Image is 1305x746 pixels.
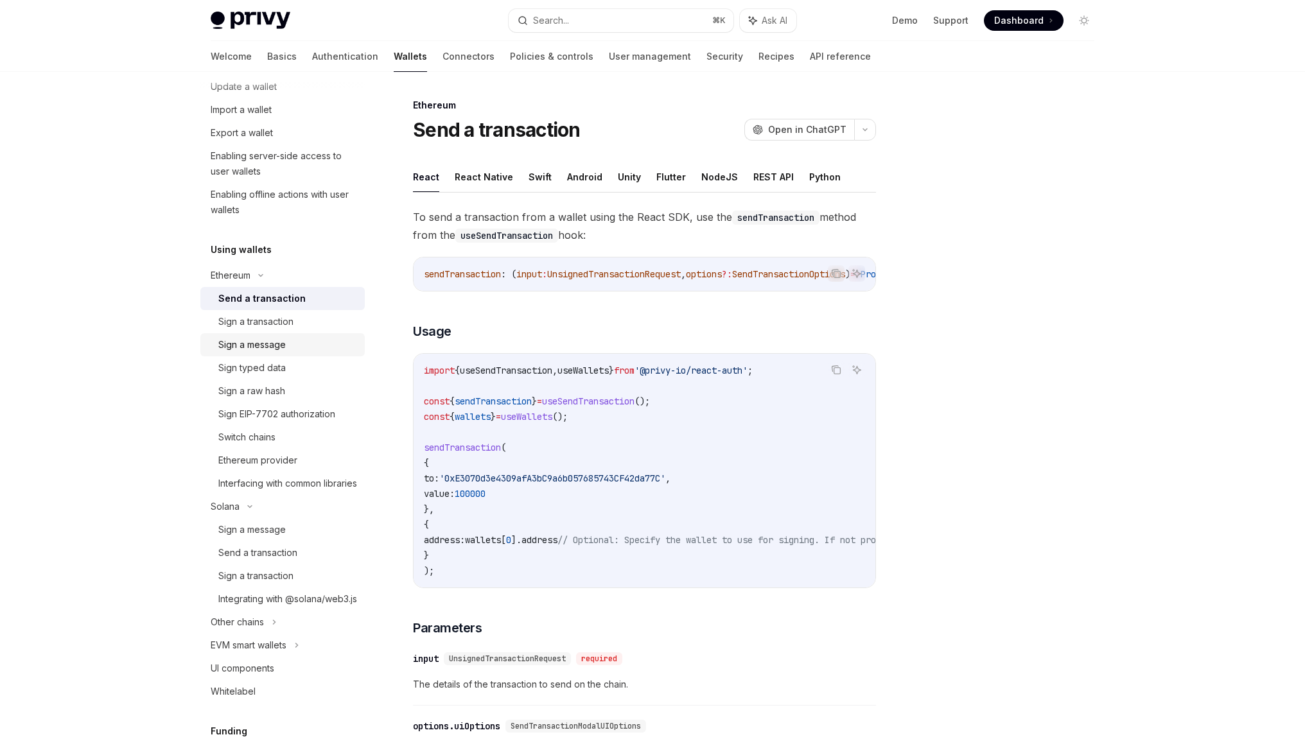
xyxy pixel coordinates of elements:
a: Ethereum provider [200,449,365,472]
span: (); [635,395,650,407]
a: Sign a transaction [200,310,365,333]
button: React Native [455,162,513,192]
span: } [609,365,614,376]
button: Android [567,162,602,192]
div: Sign typed data [218,360,286,376]
button: Toggle dark mode [1074,10,1094,31]
a: Dashboard [984,10,1064,31]
span: : [542,268,547,280]
span: options [686,268,722,280]
button: Search...⌘K [509,9,733,32]
a: Sign typed data [200,356,365,379]
span: const [424,411,450,422]
span: } [424,550,429,561]
span: const [424,395,450,407]
span: from [614,365,635,376]
span: 0 [506,534,511,546]
button: Swift [529,162,552,192]
span: , [681,268,686,280]
span: = [537,395,542,407]
button: React [413,162,439,192]
code: useSendTransaction [455,229,558,243]
h5: Funding [211,724,247,739]
a: Support [933,14,968,27]
h1: Send a transaction [413,118,581,141]
div: Enabling offline actions with user wallets [211,187,357,218]
button: Copy the contents from the code block [828,265,845,282]
a: Interfacing with common libraries [200,472,365,495]
div: EVM smart wallets [211,638,286,653]
a: Sign a message [200,333,365,356]
span: ); [424,565,434,577]
a: Security [706,41,743,72]
span: SendTransactionOptions [732,268,845,280]
span: [ [501,534,506,546]
a: UI components [200,657,365,680]
a: Enabling server-side access to user wallets [200,144,365,183]
span: ⌘ K [712,15,726,26]
button: Flutter [656,162,686,192]
div: input [413,652,439,665]
span: wallets [455,411,491,422]
span: { [455,365,460,376]
button: REST API [753,162,794,192]
button: Ask AI [848,265,865,282]
a: Sign EIP-7702 authorization [200,403,365,426]
div: UI components [211,661,274,676]
span: '@privy-io/react-auth' [635,365,748,376]
span: input [516,268,542,280]
div: Send a transaction [218,291,306,306]
span: sendTransaction [455,395,532,407]
div: Sign a transaction [218,568,293,584]
span: UnsignedTransactionRequest [449,654,566,664]
span: // Optional: Specify the wallet to use for signing. If not provided, the first wallet will be used. [557,534,1066,546]
span: (); [552,411,568,422]
div: Search... [533,13,569,28]
span: ( [501,442,506,453]
a: Recipes [758,41,794,72]
div: Integrating with @solana/web3.js [218,591,357,607]
span: Open in ChatGPT [768,123,846,136]
a: API reference [810,41,871,72]
div: Enabling server-side access to user wallets [211,148,357,179]
button: Python [809,162,841,192]
a: Send a transaction [200,287,365,310]
span: ]. [511,534,521,546]
a: Enabling offline actions with user wallets [200,183,365,221]
span: Ask AI [762,14,787,27]
span: to: [424,473,439,484]
a: Whitelabel [200,680,365,703]
a: Wallets [394,41,427,72]
span: } [491,411,496,422]
button: Copy the contents from the code block [828,361,845,378]
button: Unity [618,162,641,192]
span: { [450,411,455,422]
a: Sign a raw hash [200,379,365,403]
div: Switch chains [218,429,276,445]
span: ) [845,268,850,280]
span: To send a transaction from a wallet using the React SDK, use the method from the hook: [413,208,876,244]
button: Ask AI [740,9,796,32]
span: address [521,534,557,546]
a: Authentication [312,41,378,72]
span: }, [424,503,434,515]
div: Whitelabel [211,684,256,699]
span: { [450,395,455,407]
div: Ethereum [211,268,250,283]
span: , [552,365,557,376]
span: Usage [413,322,451,340]
div: Other chains [211,614,264,630]
span: Parameters [413,619,482,637]
a: Demo [892,14,918,27]
span: ; [748,365,753,376]
span: 100000 [455,488,486,499]
a: Export a wallet [200,121,365,144]
span: Dashboard [994,14,1044,27]
button: Ask AI [848,361,865,378]
div: required [576,652,622,665]
div: options.uiOptions [413,720,500,733]
div: Sign a message [218,522,286,537]
div: Send a transaction [218,545,297,560]
a: Connectors [442,41,495,72]
div: Sign EIP-7702 authorization [218,406,335,422]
